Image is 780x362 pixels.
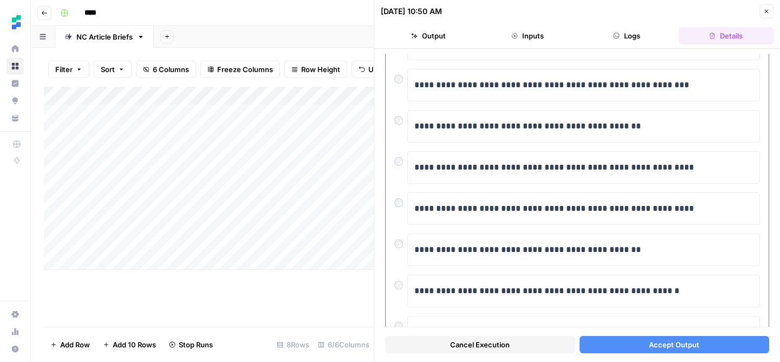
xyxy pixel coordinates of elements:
[649,339,699,350] span: Accept Output
[76,31,133,42] div: NC Article Briefs
[6,340,24,358] button: Help + Support
[96,336,162,353] button: Add 10 Rows
[94,61,132,78] button: Sort
[113,339,156,350] span: Add 10 Rows
[381,6,442,17] div: [DATE] 10:50 AM
[60,339,90,350] span: Add Row
[6,75,24,92] a: Insights
[352,61,394,78] button: Undo
[6,12,26,32] img: Ten Speed Logo
[480,27,575,44] button: Inputs
[368,64,387,75] span: Undo
[6,40,24,57] a: Home
[6,92,24,109] a: Opportunities
[450,339,510,350] span: Cancel Execution
[6,9,24,36] button: Workspace: Ten Speed
[314,336,374,353] div: 6/6 Columns
[6,306,24,323] a: Settings
[153,64,189,75] span: 6 Columns
[101,64,115,75] span: Sort
[272,336,314,353] div: 8 Rows
[385,336,575,353] button: Cancel Execution
[44,336,96,353] button: Add Row
[6,323,24,340] a: Usage
[580,27,674,44] button: Logs
[580,336,770,353] button: Accept Output
[55,26,154,48] a: NC Article Briefs
[136,61,196,78] button: 6 Columns
[162,336,219,353] button: Stop Runs
[217,64,273,75] span: Freeze Columns
[200,61,280,78] button: Freeze Columns
[6,57,24,75] a: Browse
[381,27,476,44] button: Output
[55,64,73,75] span: Filter
[179,339,213,350] span: Stop Runs
[301,64,340,75] span: Row Height
[6,109,24,127] a: Your Data
[48,61,89,78] button: Filter
[284,61,347,78] button: Row Height
[679,27,773,44] button: Details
